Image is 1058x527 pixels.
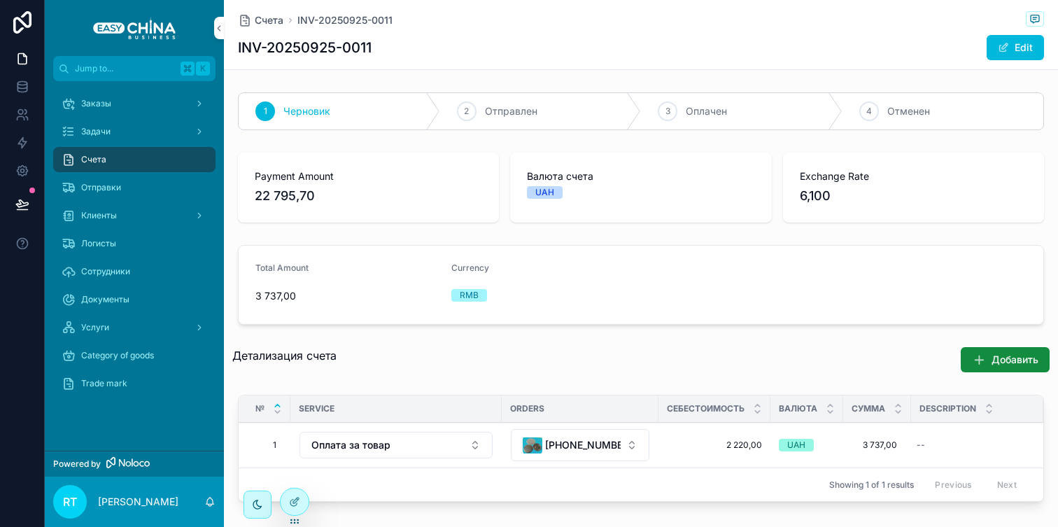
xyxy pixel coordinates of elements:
img: App logo [93,17,176,39]
span: [PHONE_NUMBER]РТ [545,438,621,452]
span: № [255,403,264,414]
a: 3 737,00 [852,434,903,456]
span: Валюта счета [527,169,754,183]
span: Currency [451,262,489,273]
span: Оплачен [686,104,727,118]
span: Отменен [887,104,930,118]
span: Задачи [81,126,111,137]
span: Валюта [779,403,817,414]
span: Отправки [81,182,121,193]
span: Счета [81,154,106,165]
span: 3 737,00 [255,289,440,303]
div: UAH [787,439,805,451]
span: 4 [866,106,872,117]
button: Edit [987,35,1044,60]
a: Задачи [53,119,216,144]
h1: INV-20250925-0011 [238,38,372,57]
span: 3 737,00 [857,440,897,451]
span: Логисты [81,238,116,249]
span: RT [63,493,77,510]
button: Jump to...K [53,56,216,81]
a: Заказы [53,91,216,116]
span: Orders [510,403,544,414]
span: Заказы [81,98,111,109]
a: Select Button [299,431,493,459]
span: Payment Amount [255,169,482,183]
a: Сотрудники [53,259,216,284]
span: Услуги [81,322,109,333]
a: Счета [53,147,216,172]
span: Документы [81,294,129,305]
div: -- [917,440,925,451]
span: Сотрудники [81,266,130,277]
span: Powered by [53,458,101,470]
span: 2 [464,106,469,117]
a: Логисты [53,231,216,256]
a: UAH [779,439,835,451]
span: Добавить [992,353,1038,367]
div: scrollable content [45,81,224,414]
a: Счета [238,13,283,27]
a: 1 [255,434,282,456]
a: Отправки [53,175,216,200]
span: Jump to... [75,63,175,74]
span: Черновик [283,104,330,118]
div: UAH [535,186,554,199]
span: 3 [665,106,670,117]
span: Service [299,403,334,414]
span: Total Amount [255,262,309,273]
span: Сумма [852,403,885,414]
a: Услуги [53,315,216,340]
span: 22 795,70 [255,186,482,206]
a: Клиенты [53,203,216,228]
div: RMB [460,289,479,302]
a: Trade mark [53,371,216,396]
span: Exchange Rate [800,169,1027,183]
a: -- [911,434,1027,456]
button: Select Button [511,429,649,461]
p: [PERSON_NAME] [98,495,178,509]
a: Powered by [45,451,224,477]
a: INV-20250925-0011 [297,13,393,27]
a: Category of goods [53,343,216,368]
span: Trade mark [81,378,127,389]
span: 6,100 [800,186,1027,206]
button: Добавить [961,347,1050,372]
span: Оплата за товар [311,438,390,452]
span: Category of goods [81,350,154,361]
a: 2 220,00 [667,440,762,451]
button: Select Button [299,432,493,458]
a: Документы [53,287,216,312]
span: Счета [255,13,283,27]
span: Отправлен [485,104,537,118]
span: Себестоимость [667,403,745,414]
span: 1 [261,440,276,451]
span: Showing 1 of 1 results [829,479,914,491]
span: 1 [264,106,267,117]
span: Клиенты [81,210,117,221]
span: Детализация счета [232,349,337,363]
span: K [197,63,209,74]
a: Select Button [510,428,650,462]
span: Description [919,403,976,414]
